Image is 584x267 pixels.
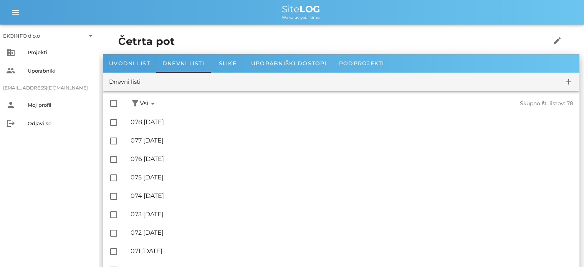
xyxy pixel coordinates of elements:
i: people [6,66,15,75]
div: 071 [DATE] [131,247,573,255]
div: Pripomoček za klepet [546,230,584,267]
div: Dnevni listi [109,78,141,86]
div: Odjavi se [28,120,92,126]
i: arrow_drop_down [148,99,157,108]
h1: Četrta pot [118,34,527,50]
span: Uporabniški dostopi [251,60,327,67]
span: We value your time. [282,15,320,20]
div: 074 [DATE] [131,192,573,199]
button: filter_alt [131,99,140,108]
div: 076 [DATE] [131,155,573,163]
span: Dnevni listi [162,60,204,67]
iframe: Chat Widget [546,230,584,267]
i: arrow_drop_down [86,31,95,40]
span: Uvodni list [109,60,150,67]
span: Podprojekti [339,60,384,67]
div: 078 [DATE] [131,118,573,126]
span: Slike [219,60,237,67]
b: LOG [299,3,320,15]
div: Uporabniki [28,68,92,74]
i: person [6,100,15,109]
div: 072 [DATE] [131,229,573,236]
div: 077 [DATE] [131,137,573,144]
div: Projekti [28,49,92,55]
span: Vsi [140,99,157,108]
div: Moj profil [28,102,92,108]
div: Skupno št. listov: 78 [366,100,574,107]
span: Site [282,3,320,15]
i: add [564,77,573,86]
i: menu [11,8,20,17]
div: EKOINFO d.o.o [3,30,95,42]
i: logout [6,119,15,128]
i: business [6,48,15,57]
div: 075 [DATE] [131,174,573,181]
div: 073 [DATE] [131,211,573,218]
div: EKOINFO d.o.o [3,32,40,39]
i: edit [553,36,562,45]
